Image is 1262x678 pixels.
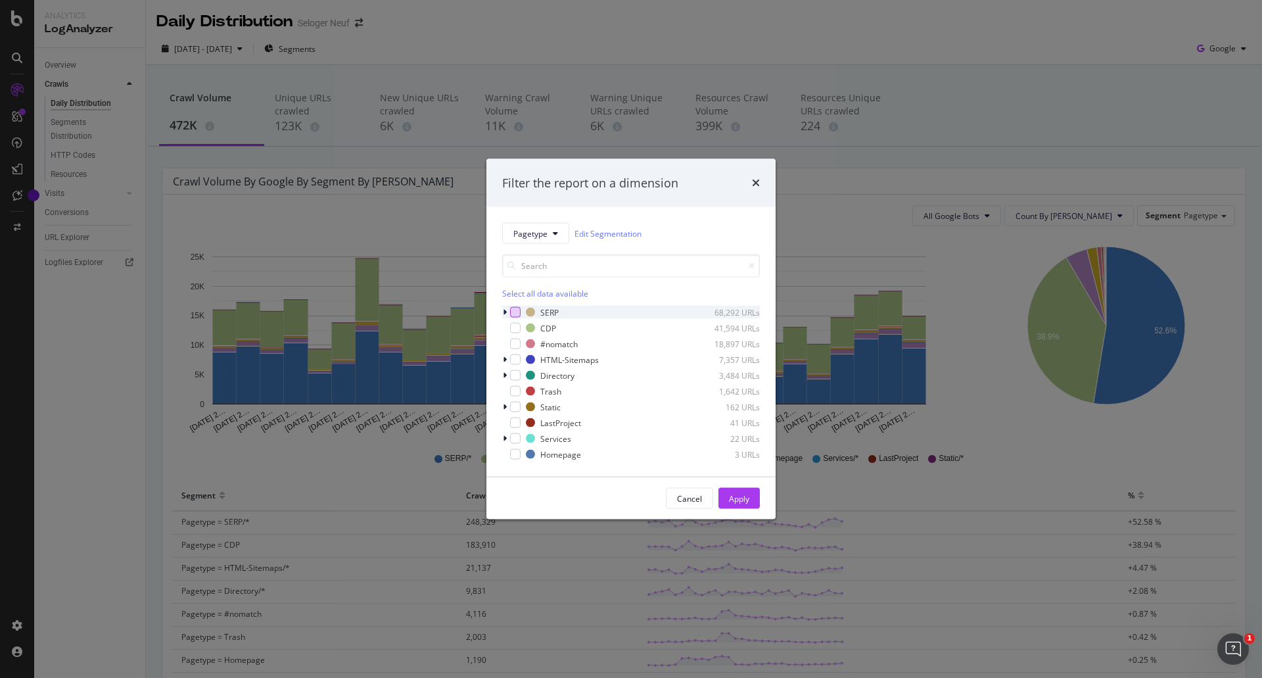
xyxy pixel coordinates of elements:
[540,322,556,333] div: CDP
[695,433,760,444] div: 22 URLs
[513,228,548,239] span: Pagetype
[540,338,578,349] div: #nomatch
[574,226,642,240] a: Edit Segmentation
[540,401,561,412] div: Static
[695,448,760,460] div: 3 URLs
[695,370,760,381] div: 3,484 URLs
[540,354,599,365] div: HTML-Sitemaps
[540,448,581,460] div: Homepage
[1244,633,1255,644] span: 1
[540,370,574,381] div: Directory
[718,488,760,509] button: Apply
[540,433,571,444] div: Services
[502,174,678,191] div: Filter the report on a dimension
[695,322,760,333] div: 41,594 URLs
[677,493,702,504] div: Cancel
[666,488,713,509] button: Cancel
[540,417,581,428] div: LastProject
[540,306,559,318] div: SERP
[695,354,760,365] div: 7,357 URLs
[502,288,760,299] div: Select all data available
[695,401,760,412] div: 162 URLs
[729,493,749,504] div: Apply
[695,306,760,318] div: 68,292 URLs
[540,385,561,397] div: Trash
[486,158,776,520] div: modal
[1217,633,1249,665] iframe: Intercom live chat
[695,417,760,428] div: 41 URLs
[502,254,760,278] input: Search
[695,385,760,397] div: 1,642 URLs
[752,174,760,191] div: times
[502,223,569,244] button: Pagetype
[695,338,760,349] div: 18,897 URLs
